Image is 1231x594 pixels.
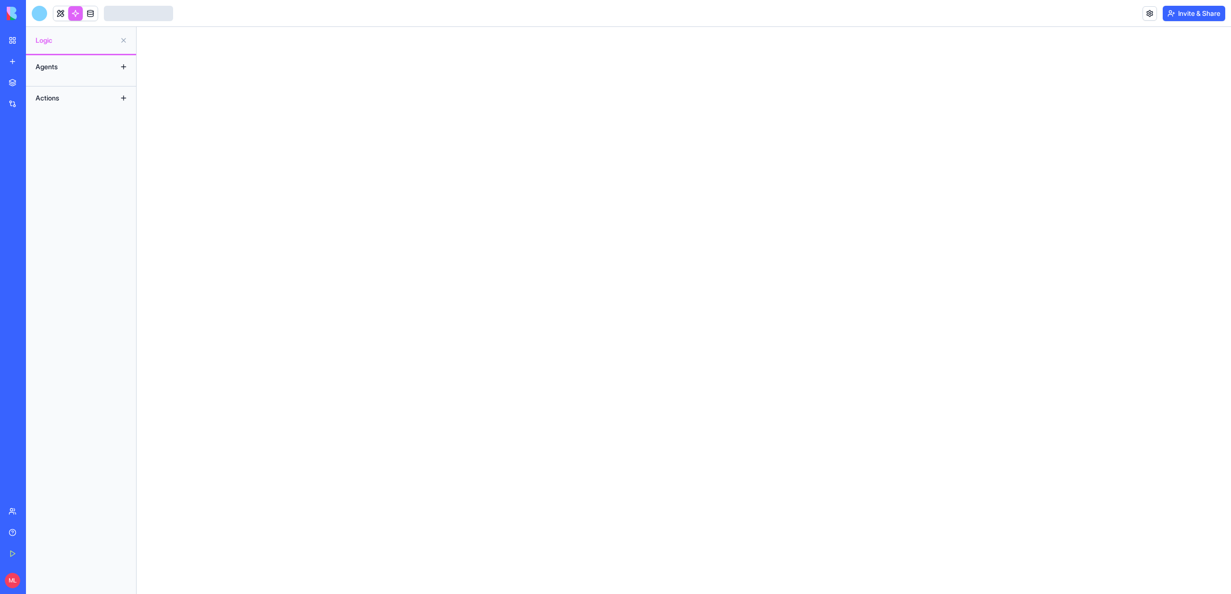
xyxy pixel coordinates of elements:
span: Logic [36,36,116,45]
span: ML [5,573,20,588]
div: Actions [31,90,108,106]
div: Agents [31,59,108,74]
img: logo [7,7,66,20]
button: Invite & Share [1163,6,1225,21]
